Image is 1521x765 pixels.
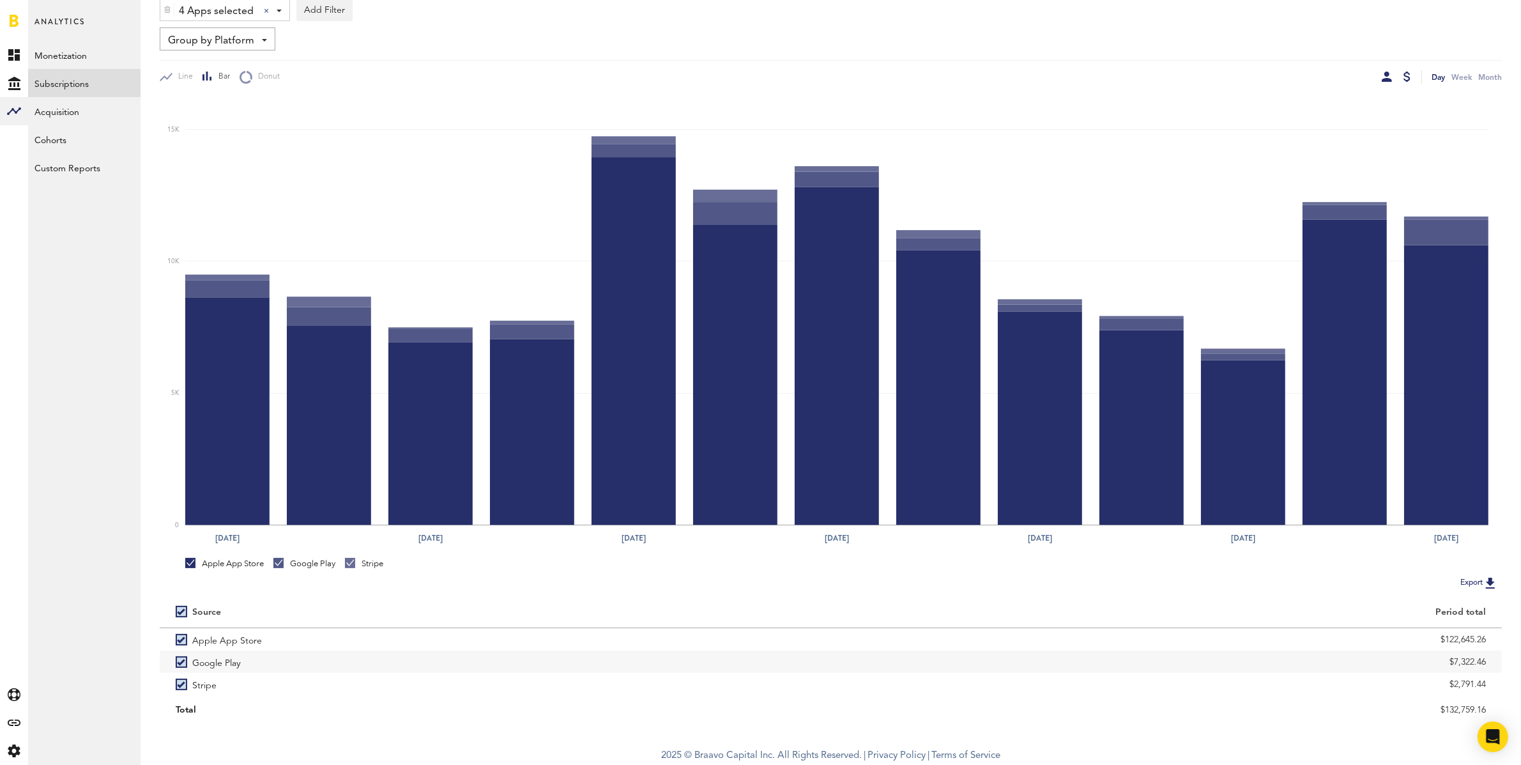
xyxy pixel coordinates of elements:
[1451,70,1472,84] div: Week
[192,651,241,673] span: Google Play
[252,72,280,82] span: Donut
[1434,532,1458,544] text: [DATE]
[167,258,180,265] text: 10K
[164,5,171,14] img: trash_awesome_blue.svg
[192,628,262,651] span: Apple App Store
[931,751,1000,761] a: Terms of Service
[28,69,141,97] a: Subscriptions
[273,558,335,569] div: Google Play
[1478,70,1502,84] div: Month
[1483,575,1498,591] img: Export
[418,532,443,544] text: [DATE]
[215,532,240,544] text: [DATE]
[175,522,179,529] text: 0
[27,9,73,20] span: Support
[192,673,217,695] span: Stripe
[868,751,926,761] a: Privacy Policy
[167,127,180,133] text: 15K
[825,532,849,544] text: [DATE]
[179,1,254,22] span: 4 Apps selected
[1478,722,1508,752] div: Open Intercom Messenger
[176,700,815,720] div: Total
[622,532,646,544] text: [DATE]
[847,630,1487,649] div: $122,645.26
[1456,575,1502,591] button: Export
[28,125,141,153] a: Cohorts
[1432,70,1445,84] div: Day
[28,153,141,182] a: Custom Reports
[264,8,269,13] div: Clear
[847,607,1487,618] div: Period total
[185,558,264,569] div: Apple App Store
[34,14,85,41] span: Analytics
[847,700,1487,720] div: $132,759.16
[192,607,221,618] div: Source
[1231,532,1255,544] text: [DATE]
[345,558,383,569] div: Stripe
[847,653,1487,672] div: $7,322.46
[28,41,141,69] a: Monetization
[28,97,141,125] a: Acquisition
[171,390,180,397] text: 5K
[847,675,1487,694] div: $2,791.44
[1028,532,1052,544] text: [DATE]
[168,30,254,52] span: Group by Platform
[172,72,193,82] span: Line
[213,72,230,82] span: Bar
